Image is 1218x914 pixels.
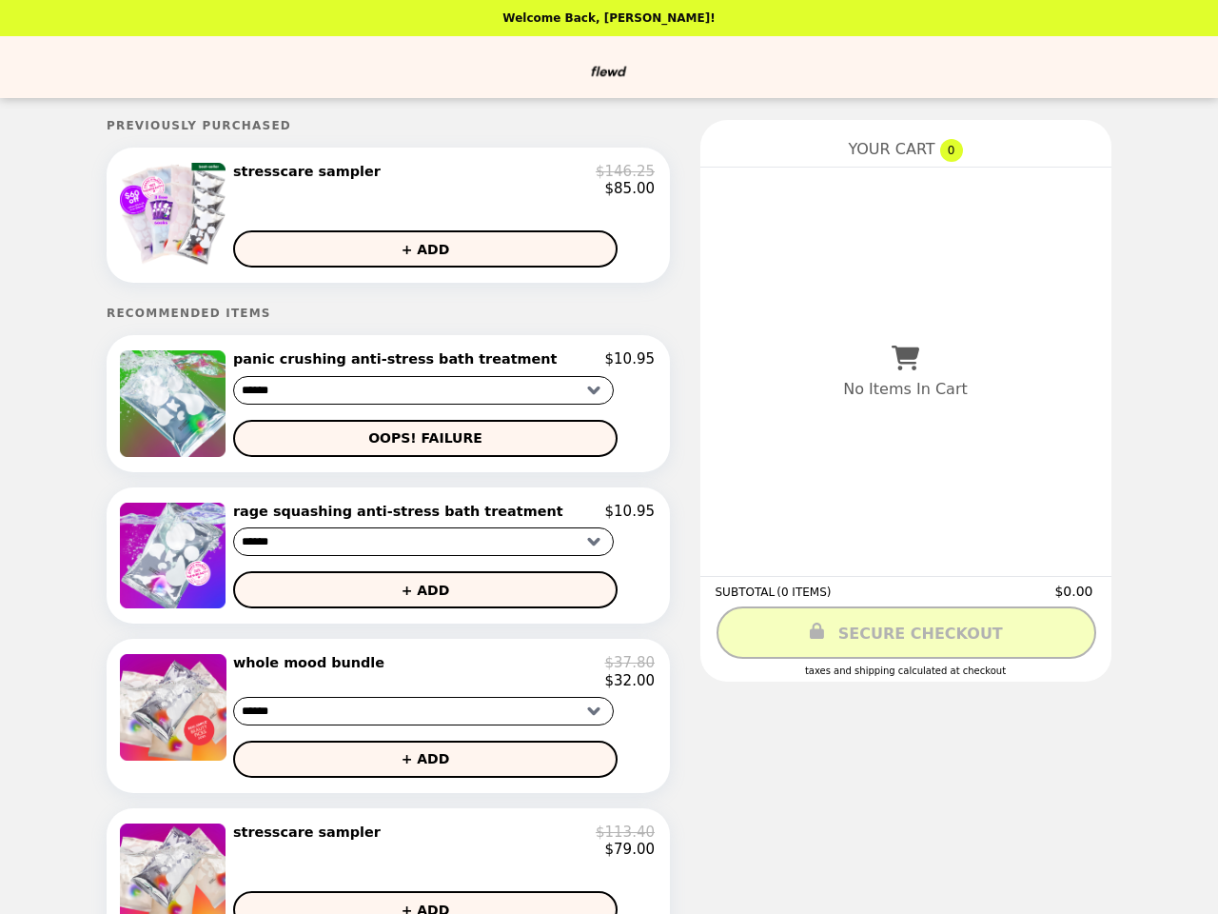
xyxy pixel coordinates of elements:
[596,824,655,841] p: $113.40
[233,697,614,725] select: Select a product variant
[605,672,656,689] p: $32.00
[605,180,656,197] p: $85.00
[233,527,614,556] select: Select a product variant
[849,140,935,158] span: YOUR CART
[233,654,392,671] h2: whole mood bundle
[233,350,564,368] h2: panic crushing anti-stress bath treatment
[605,503,656,520] p: $10.95
[540,48,678,87] img: Brand Logo
[120,654,231,761] img: whole mood bundle
[716,586,777,599] span: SUBTOTAL
[233,741,618,778] button: + ADD
[605,350,656,368] p: $10.95
[233,376,614,405] select: Select a product variant
[107,307,670,320] h5: Recommended Items
[940,139,963,162] span: 0
[233,163,388,180] h2: stresscare sampler
[605,654,656,671] p: $37.80
[233,420,618,457] button: OOPS! FAILURE
[120,350,230,456] img: panic crushing anti-stress bath treatment
[233,571,618,608] button: + ADD
[1055,584,1096,599] span: $0.00
[596,163,655,180] p: $146.25
[716,666,1096,676] div: Taxes and Shipping calculated at checkout
[120,163,229,268] img: stresscare sampler
[120,503,230,608] img: rage squashing anti-stress bath treatment
[502,11,715,25] p: Welcome Back, [PERSON_NAME]!
[844,380,968,398] p: No Items In Cart
[605,841,656,858] p: $79.00
[233,503,571,520] h2: rage squashing anti-stress bath treatment
[107,119,670,132] h5: Previously Purchased
[777,586,832,599] span: ( 0 ITEMS )
[233,824,388,841] h2: stresscare sampler
[233,230,618,268] button: + ADD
